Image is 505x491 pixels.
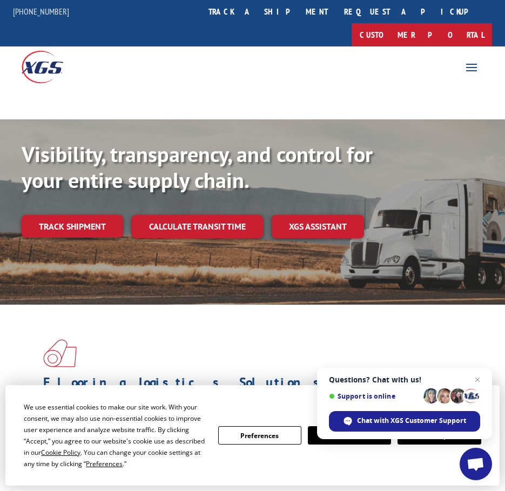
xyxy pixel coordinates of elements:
h1: Flooring Logistics Solutions [43,376,454,394]
a: Calculate transit time [132,215,263,238]
a: [PHONE_NUMBER] [13,6,69,17]
button: Decline [308,426,391,445]
span: Support is online [329,392,420,400]
div: Cookie Consent Prompt [5,385,500,486]
a: Open chat [460,448,492,480]
div: We use essential cookies to make our site work. With your consent, we may also use non-essential ... [24,401,205,469]
a: Track shipment [22,215,123,238]
a: Customer Portal [352,23,492,46]
img: xgs-icon-total-supply-chain-intelligence-red [43,339,77,367]
span: Chat with XGS Customer Support [329,411,480,432]
span: Preferences [86,459,123,468]
button: Preferences [218,426,301,445]
span: Chat with XGS Customer Support [357,416,466,426]
span: Questions? Chat with us! [329,375,480,384]
a: XGS ASSISTANT [272,215,364,238]
span: Cookie Policy [41,448,80,457]
b: Visibility, transparency, and control for your entire supply chain. [22,140,373,194]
